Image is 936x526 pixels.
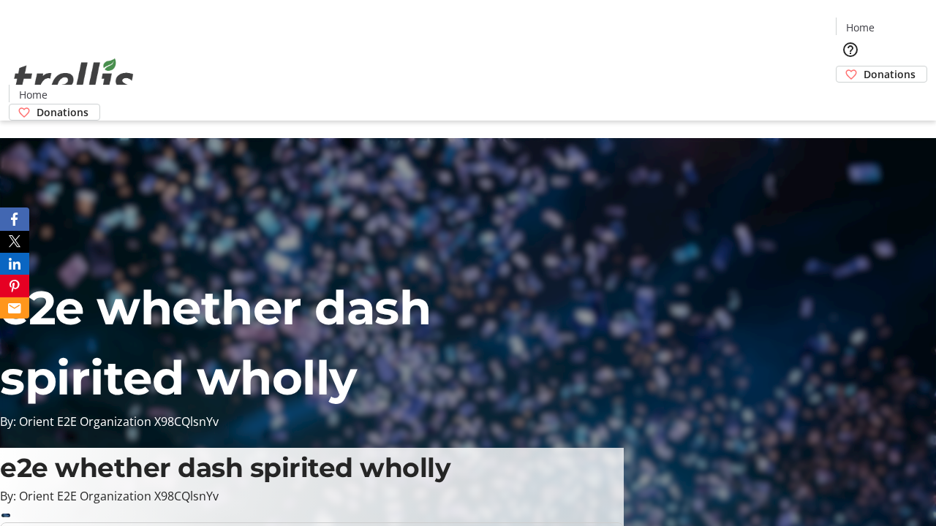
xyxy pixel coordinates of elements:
[9,104,100,121] a: Donations
[837,20,883,35] a: Home
[10,87,56,102] a: Home
[864,66,916,82] span: Donations
[846,20,875,35] span: Home
[37,104,88,120] span: Donations
[836,83,865,112] button: Cart
[836,35,865,64] button: Help
[19,87,48,102] span: Home
[9,42,139,115] img: Orient E2E Organization X98CQlsnYv's Logo
[836,66,927,83] a: Donations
